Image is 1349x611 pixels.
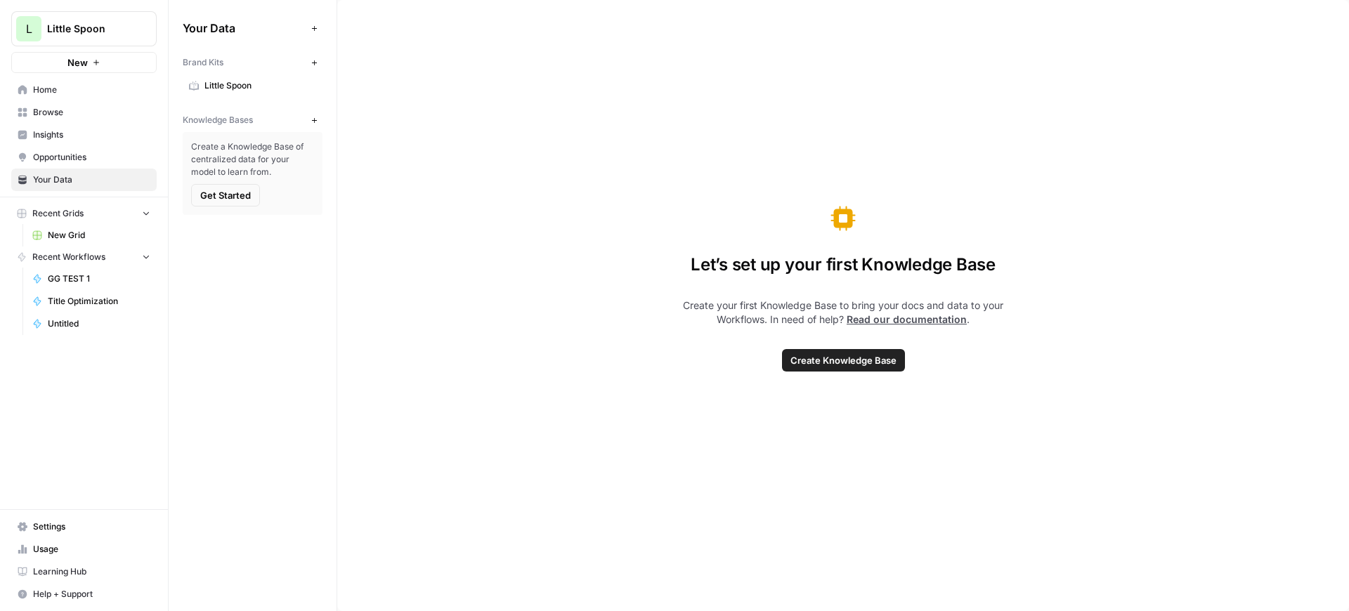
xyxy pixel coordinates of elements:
span: L [26,20,32,37]
span: Little Spoon [204,79,316,92]
a: Your Data [11,169,157,191]
span: Title Optimization [48,295,150,308]
span: Let’s set up your first Knowledge Base [691,254,996,276]
a: Learning Hub [11,560,157,583]
span: Help + Support [33,588,150,600]
a: Settings [11,515,157,538]
span: New Grid [48,229,150,242]
a: Usage [11,538,157,560]
span: Recent Grids [32,207,84,220]
span: Settings [33,520,150,533]
span: Opportunities [33,151,150,164]
span: GG TEST 1 [48,272,150,285]
span: Create a Knowledge Base of centralized data for your model to learn from. [191,140,314,178]
span: Your Data [33,173,150,186]
button: Workspace: Little Spoon [11,11,157,46]
a: New Grid [26,224,157,247]
span: Create Knowledge Base [790,353,897,367]
span: Brand Kits [183,56,223,69]
a: Browse [11,101,157,124]
span: Learning Hub [33,565,150,578]
span: Usage [33,543,150,556]
span: Browse [33,106,150,119]
span: Get Started [200,188,251,202]
span: Recent Workflows [32,251,105,263]
span: Knowledge Bases [183,114,253,126]
span: Your Data [183,20,306,37]
span: Create your first Knowledge Base to bring your docs and data to your Workflows. In need of help? . [663,298,1023,327]
a: Little Spoon [183,74,322,97]
a: Opportunities [11,146,157,169]
a: Read our documentation [847,313,967,325]
a: Home [11,79,157,101]
a: Untitled [26,313,157,335]
button: Get Started [191,184,260,206]
a: Title Optimization [26,290,157,313]
span: Little Spoon [47,22,132,36]
button: Create Knowledge Base [782,349,905,372]
button: Help + Support [11,583,157,605]
button: New [11,52,157,73]
a: Insights [11,124,157,146]
span: Insights [33,129,150,141]
button: Recent Grids [11,203,157,224]
span: Home [33,84,150,96]
span: New [67,55,88,70]
a: GG TEST 1 [26,268,157,290]
button: Recent Workflows [11,247,157,268]
span: Untitled [48,317,150,330]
